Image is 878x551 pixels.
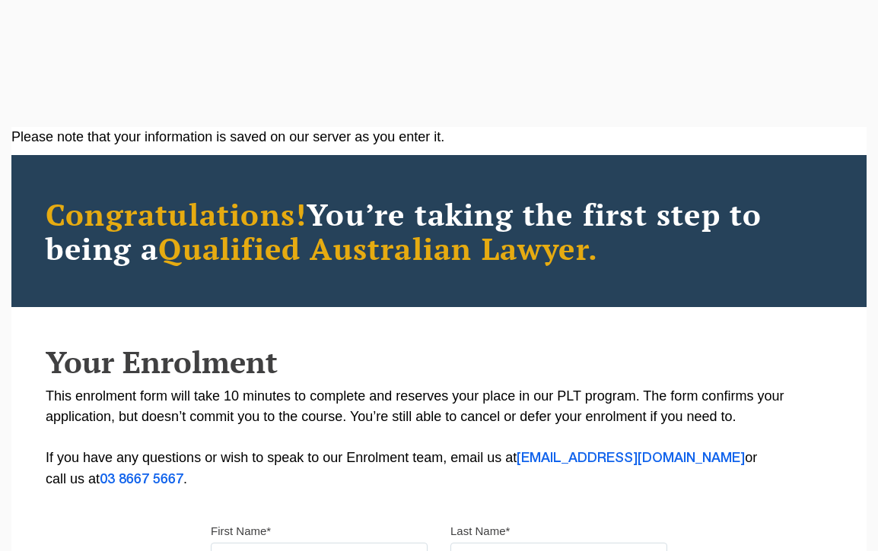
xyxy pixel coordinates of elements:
h2: You’re taking the first step to being a [46,197,832,265]
p: This enrolment form will take 10 minutes to complete and reserves your place in our PLT program. ... [46,386,832,490]
span: Qualified Australian Lawyer. [158,228,598,268]
h2: Your Enrolment [46,345,832,378]
a: 03 8667 5667 [100,473,183,486]
div: Please note that your information is saved on our server as you enter it. [11,127,867,147]
a: [EMAIL_ADDRESS][DOMAIN_NAME] [517,452,745,464]
span: Congratulations! [46,194,307,234]
label: First Name* [211,524,271,539]
label: Last Name* [450,524,510,539]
